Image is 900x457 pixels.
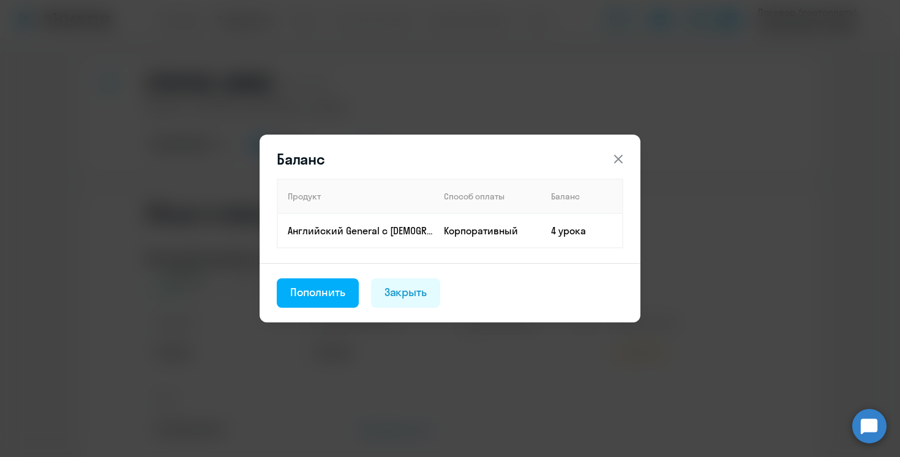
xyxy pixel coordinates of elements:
[434,179,541,214] th: Способ оплаты
[277,278,359,308] button: Пополнить
[541,179,623,214] th: Баланс
[290,284,345,300] div: Пополнить
[384,284,427,300] div: Закрыть
[541,214,623,248] td: 4 урока
[288,224,433,237] p: Английский General с [DEMOGRAPHIC_DATA] преподавателем
[434,214,541,248] td: Корпоративный
[277,179,434,214] th: Продукт
[260,149,640,169] header: Баланс
[371,278,441,308] button: Закрыть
